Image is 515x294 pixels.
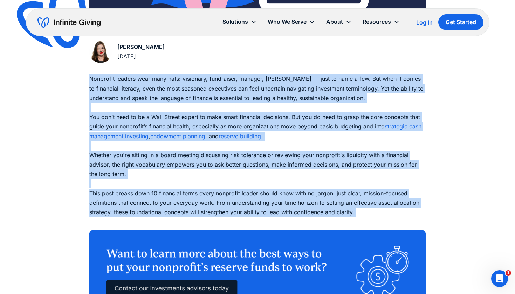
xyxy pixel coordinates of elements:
[89,41,165,63] a: [PERSON_NAME][DATE]
[117,42,165,52] div: [PERSON_NAME]
[506,270,511,276] span: 1
[416,20,433,25] div: Log In
[268,17,307,27] div: Who We Serve
[438,14,483,30] a: Get Started
[491,270,508,287] iframe: Intercom live chat
[89,123,421,139] a: strategic cash management
[357,14,405,29] div: Resources
[89,74,426,226] p: Nonprofit leaders wear many hats: visionary, fundraiser, manager, [PERSON_NAME] — just to name a ...
[321,14,357,29] div: About
[217,14,262,29] div: Solutions
[37,17,101,28] a: home
[363,17,391,27] div: Resources
[222,17,248,27] div: Solutions
[219,133,261,140] a: reserve building
[117,52,165,61] div: [DATE]
[326,17,343,27] div: About
[416,18,433,27] a: Log In
[125,133,149,140] a: investing
[150,133,205,140] a: endowment planning
[262,14,321,29] div: Who We Serve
